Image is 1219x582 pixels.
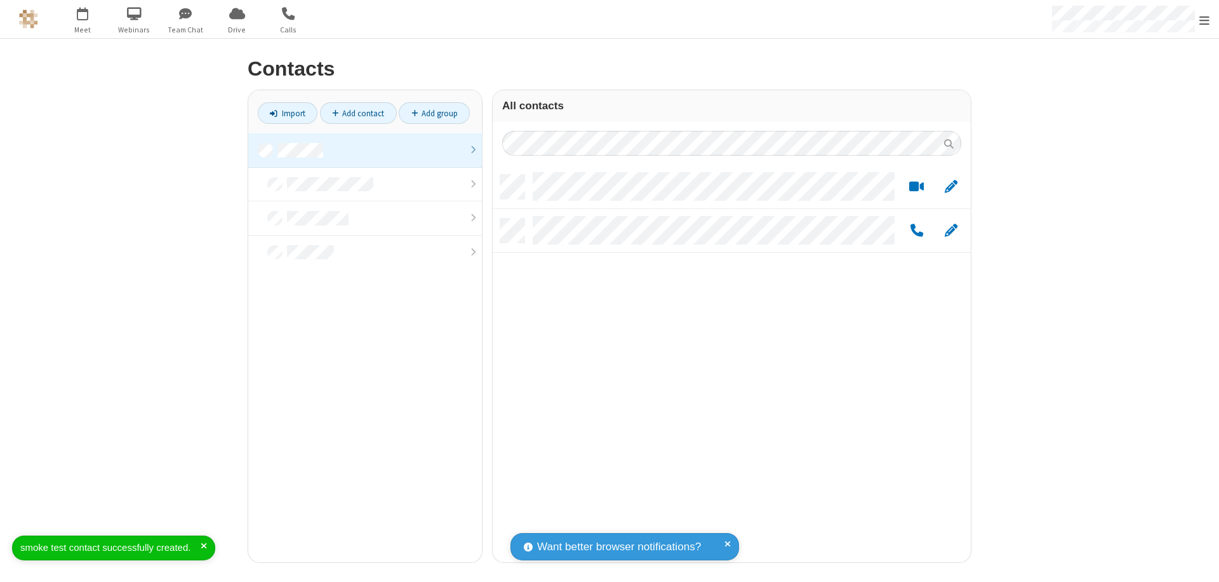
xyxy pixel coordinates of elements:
a: Add contact [320,102,397,124]
button: Call by phone [904,223,929,239]
span: Want better browser notifications? [537,539,701,555]
img: QA Selenium DO NOT DELETE OR CHANGE [19,10,38,29]
span: Webinars [110,24,158,36]
div: grid [493,165,971,562]
span: Meet [59,24,107,36]
button: Edit [938,179,963,195]
div: smoke test contact successfully created. [20,541,201,555]
h2: Contacts [248,58,971,80]
span: Drive [213,24,261,36]
span: Calls [265,24,312,36]
button: Start a video meeting [904,179,929,195]
span: Team Chat [162,24,210,36]
a: Import [258,102,317,124]
button: Edit [938,223,963,239]
a: Add group [399,102,470,124]
h3: All contacts [502,100,961,112]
